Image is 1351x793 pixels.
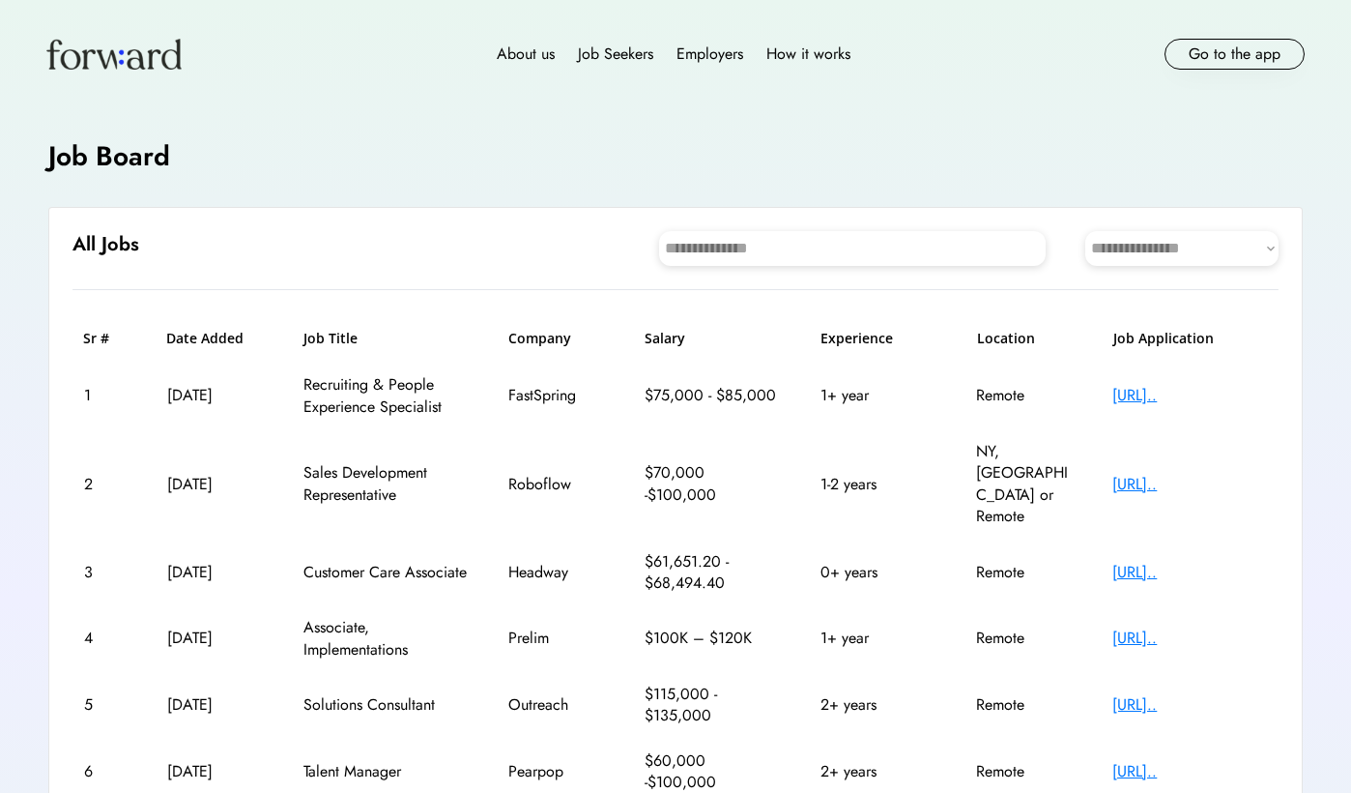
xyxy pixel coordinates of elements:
div: [URL].. [1112,628,1267,649]
div: [DATE] [167,694,264,716]
h6: Company [508,329,605,348]
div: FastSpring [508,385,605,406]
div: Pearpop [508,761,605,782]
div: 6 [84,761,128,782]
h6: Salary [645,329,780,348]
div: $100K – $120K [645,628,780,649]
div: [URL].. [1112,761,1267,782]
div: 1+ year [820,628,936,649]
div: NY, [GEOGRAPHIC_DATA] or Remote [976,441,1073,528]
div: 2+ years [820,761,936,782]
div: 2 [84,474,128,495]
div: Remote [976,628,1073,649]
div: [URL].. [1112,385,1267,406]
div: 4 [84,628,128,649]
button: Go to the app [1164,39,1305,70]
div: [DATE] [167,562,264,583]
div: [URL].. [1112,474,1267,495]
div: Prelim [508,628,605,649]
div: [URL].. [1112,562,1267,583]
div: 1-2 years [820,474,936,495]
div: Associate, Implementations [303,617,468,661]
div: Remote [976,562,1073,583]
div: 2+ years [820,694,936,716]
div: 5 [84,694,128,716]
h6: All Jobs [72,231,139,258]
h6: Location [977,329,1074,348]
h6: Date Added [166,329,263,348]
div: [URL].. [1112,694,1267,716]
div: Job Seekers [578,43,653,66]
div: $115,000 - $135,000 [645,684,780,727]
div: Outreach [508,694,605,716]
div: 3 [84,562,128,583]
div: How it works [766,43,850,66]
div: 1+ year [820,385,936,406]
div: [DATE] [167,628,264,649]
div: [DATE] [167,474,264,495]
div: Roboflow [508,474,605,495]
div: Remote [976,761,1073,782]
h6: Job Title [303,329,358,348]
div: [DATE] [167,761,264,782]
div: [DATE] [167,385,264,406]
div: Remote [976,385,1073,406]
h6: Job Application [1113,329,1268,348]
div: Customer Care Associate [303,562,468,583]
div: About us [497,43,555,66]
div: $61,651.20 - $68,494.40 [645,551,780,595]
div: Remote [976,694,1073,716]
h6: Sr # [83,329,127,348]
h6: Experience [820,329,936,348]
div: 1 [84,385,128,406]
div: $70,000 -$100,000 [645,462,780,506]
h4: Job Board [48,137,170,175]
div: Talent Manager [303,761,468,782]
div: Sales Development Representative [303,462,468,506]
div: Recruiting & People Experience Specialist [303,374,468,418]
img: Forward logo [46,39,182,70]
div: 0+ years [820,562,936,583]
div: Headway [508,562,605,583]
div: Employers [676,43,743,66]
div: $75,000 - $85,000 [645,385,780,406]
div: Solutions Consultant [303,694,468,716]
